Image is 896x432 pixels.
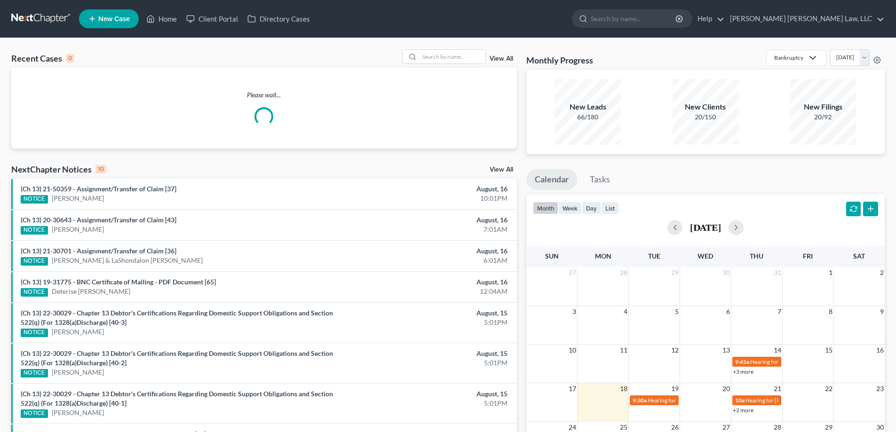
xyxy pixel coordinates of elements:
a: Deterise [PERSON_NAME] [52,287,130,296]
div: NOTICE [21,257,48,266]
span: 9:30a [633,397,647,404]
div: 0 [66,54,74,63]
a: (Ch 13) 22-30029 - Chapter 13 Debtor's Certifications Regarding Domestic Support Obligations and ... [21,309,333,326]
span: 23 [875,383,885,394]
span: 14 [773,345,782,356]
span: 9:45a [735,358,749,365]
a: Client Portal [182,10,243,27]
span: 16 [875,345,885,356]
p: Please wait... [11,90,517,100]
div: 5:01PM [351,318,507,327]
span: Fri [803,252,813,260]
span: 10 [568,345,577,356]
a: [PERSON_NAME] [52,225,104,234]
a: (Ch 13) 21-30701 - Assignment/Transfer of Claim [36] [21,247,176,255]
span: 17 [568,383,577,394]
div: August, 16 [351,184,507,194]
span: 29 [670,267,680,278]
div: NOTICE [21,369,48,377]
a: (Ch 13) 22-30029 - Chapter 13 Debtor's Certifications Regarding Domestic Support Obligations and ... [21,390,333,407]
a: (Ch 13) 22-30029 - Chapter 13 Debtor's Certifications Regarding Domestic Support Obligations and ... [21,349,333,367]
span: New Case [98,16,130,23]
span: 10a [735,397,745,404]
h3: Monthly Progress [526,55,593,66]
div: 7:01AM [351,225,507,234]
span: 30 [722,267,731,278]
input: Search by name... [420,50,485,63]
button: month [533,202,558,214]
div: New Clients [673,102,738,112]
span: 9 [879,306,885,317]
span: 12 [670,345,680,356]
input: Search by name... [591,10,677,27]
div: NOTICE [21,195,48,204]
button: week [558,202,582,214]
div: August, 16 [351,215,507,225]
div: August, 15 [351,389,507,399]
div: 5:01PM [351,358,507,368]
div: NOTICE [21,409,48,418]
span: Sun [545,252,559,260]
span: 20 [722,383,731,394]
span: 28 [619,267,628,278]
a: View All [490,166,513,173]
span: Hearing for [PERSON_NAME] [750,358,824,365]
span: 21 [773,383,782,394]
div: 66/180 [555,112,621,122]
h2: [DATE] [690,222,721,232]
a: Tasks [581,169,618,190]
a: [PERSON_NAME] [52,408,104,417]
a: Help [693,10,724,27]
span: 31 [773,267,782,278]
div: NOTICE [21,226,48,235]
div: August, 16 [351,277,507,287]
span: 13 [722,345,731,356]
div: 6:01AM [351,256,507,265]
button: day [582,202,601,214]
span: 22 [824,383,833,394]
span: 15 [824,345,833,356]
div: New Filings [790,102,856,112]
div: 10:01PM [351,194,507,203]
a: (Ch 13) 19-31775 - BNC Certificate of Mailing - PDF Document [65] [21,278,216,286]
a: Calendar [526,169,577,190]
a: +3 more [733,368,753,375]
div: August, 16 [351,246,507,256]
div: NOTICE [21,329,48,337]
a: View All [490,55,513,62]
div: August, 15 [351,308,507,318]
span: 7 [777,306,782,317]
span: Mon [595,252,611,260]
div: 12:04AM [351,287,507,296]
a: [PERSON_NAME] [PERSON_NAME] Law, LLC [725,10,884,27]
span: Thu [750,252,763,260]
span: 1 [828,267,833,278]
span: 4 [623,306,628,317]
div: 20/92 [790,112,856,122]
span: 19 [670,383,680,394]
a: +2 more [733,407,753,414]
span: Wed [698,252,713,260]
span: Hearing for [US_STATE] Safety Association of Timbermen - Self I [648,397,802,404]
button: list [601,202,619,214]
span: 18 [619,383,628,394]
div: August, 15 [351,349,507,358]
div: NOTICE [21,288,48,297]
a: Directory Cases [243,10,315,27]
span: 11 [619,345,628,356]
a: Home [142,10,182,27]
div: Bankruptcy [774,54,803,62]
div: 5:01PM [351,399,507,408]
span: 6 [725,306,731,317]
a: (Ch 13) 21-50359 - Assignment/Transfer of Claim [37] [21,185,176,193]
a: [PERSON_NAME] [52,368,104,377]
span: 2 [879,267,885,278]
span: 8 [828,306,833,317]
div: NextChapter Notices [11,164,106,175]
span: 5 [674,306,680,317]
span: 27 [568,267,577,278]
a: [PERSON_NAME] [52,194,104,203]
a: (Ch 13) 20-30643 - Assignment/Transfer of Claim [43] [21,216,176,224]
span: Tue [648,252,660,260]
div: 20/150 [673,112,738,122]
